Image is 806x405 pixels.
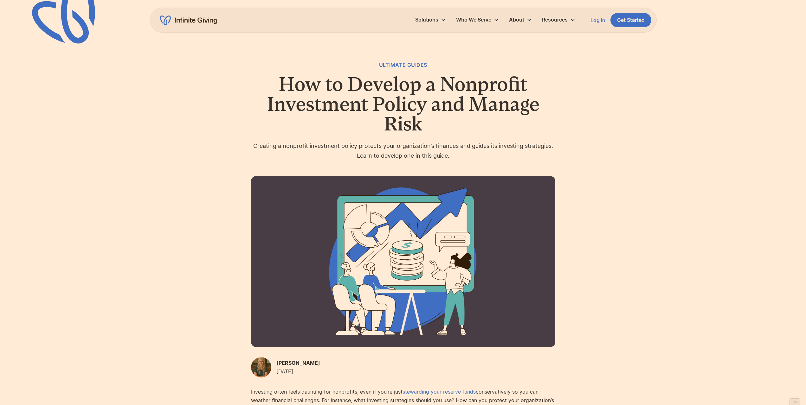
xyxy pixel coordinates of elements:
[415,16,438,24] div: Solutions
[251,74,555,134] h1: How to Develop a Nonprofit Investment Policy and Manage Risk
[590,16,605,24] a: Log In
[537,13,580,27] div: Resources
[379,61,427,69] a: Ultimate Guides
[610,13,651,27] a: Get Started
[410,13,451,27] div: Solutions
[276,359,320,367] div: [PERSON_NAME]
[504,13,537,27] div: About
[456,16,491,24] div: Who We Serve
[251,357,320,377] a: [PERSON_NAME][DATE]
[542,16,568,24] div: Resources
[509,16,524,24] div: About
[403,389,476,395] a: stewarding your reserve funds
[276,367,320,376] div: [DATE]
[160,15,217,25] a: home
[590,18,605,23] div: Log In
[451,13,504,27] div: Who We Serve
[251,141,555,161] div: Creating a nonprofit investment policy protects your organization’s finances and guides its inves...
